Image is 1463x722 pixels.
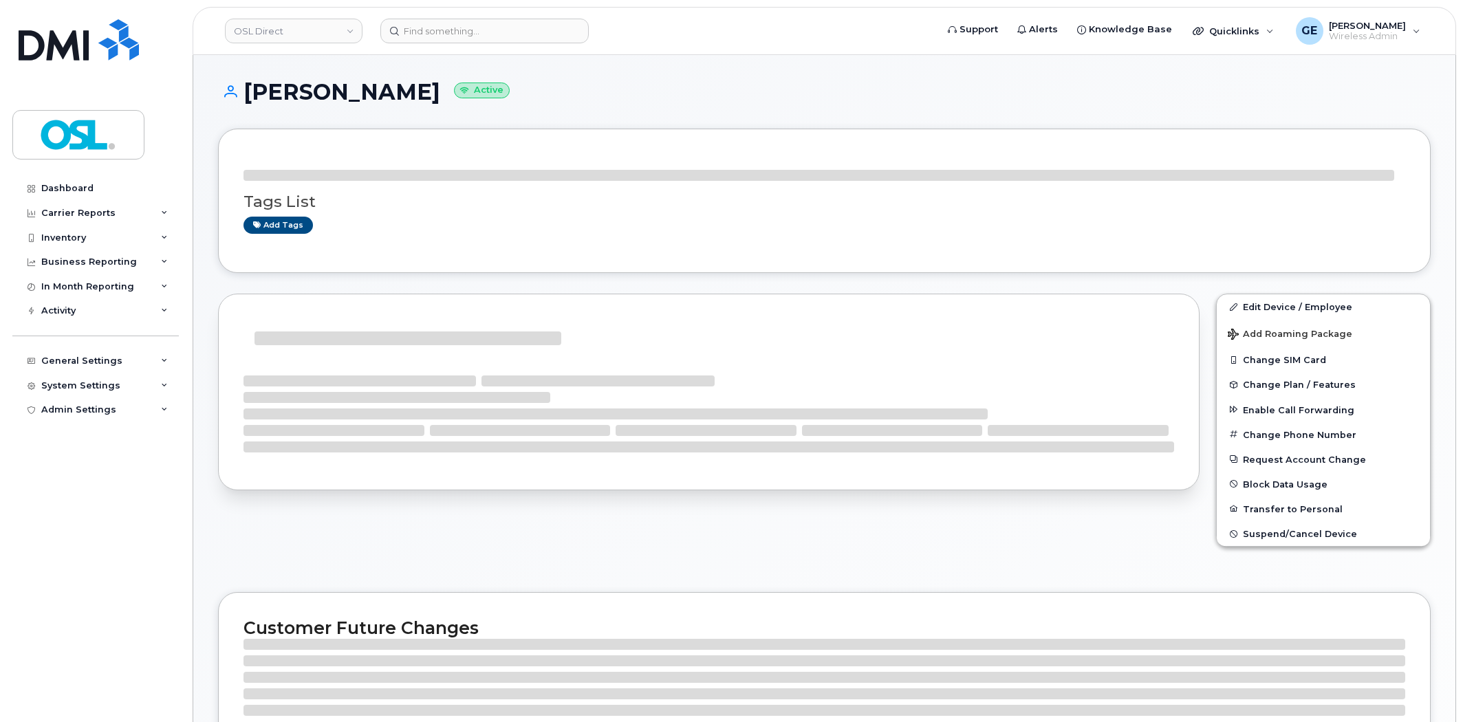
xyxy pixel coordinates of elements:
[1217,294,1430,319] a: Edit Device / Employee
[243,217,313,234] a: Add tags
[1217,496,1430,521] button: Transfer to Personal
[1217,521,1430,546] button: Suspend/Cancel Device
[1217,347,1430,372] button: Change SIM Card
[243,193,1405,210] h3: Tags List
[454,83,510,98] small: Active
[1217,472,1430,496] button: Block Data Usage
[1228,329,1352,342] span: Add Roaming Package
[1217,397,1430,422] button: Enable Call Forwarding
[1217,372,1430,397] button: Change Plan / Features
[1243,380,1356,390] span: Change Plan / Features
[1243,529,1357,539] span: Suspend/Cancel Device
[1217,422,1430,447] button: Change Phone Number
[1243,404,1354,415] span: Enable Call Forwarding
[1217,447,1430,472] button: Request Account Change
[218,80,1431,104] h1: [PERSON_NAME]
[243,617,1405,638] h2: Customer Future Changes
[1217,319,1430,347] button: Add Roaming Package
